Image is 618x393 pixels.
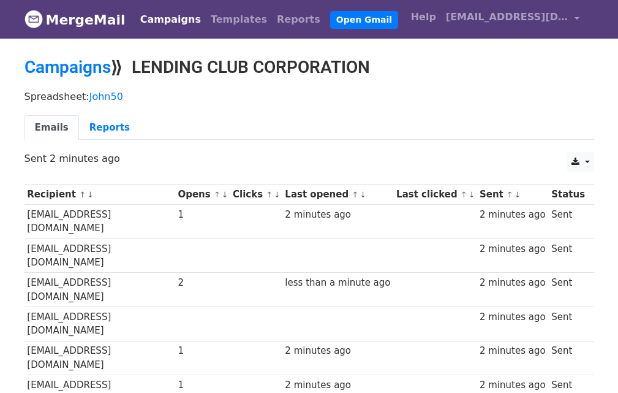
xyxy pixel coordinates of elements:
[24,57,594,78] h2: ⟫ LENDING CLUB CORPORATION
[285,276,390,290] div: less than a minute ago
[24,341,175,375] td: [EMAIL_ADDRESS][DOMAIN_NAME]
[178,276,227,290] div: 2
[24,90,594,103] p: Spreadsheet:
[548,307,587,341] td: Sent
[24,238,175,273] td: [EMAIL_ADDRESS][DOMAIN_NAME]
[24,7,126,32] a: MergeMail
[89,91,123,102] a: John50
[282,185,394,205] th: Last opened
[548,238,587,273] td: Sent
[24,205,175,239] td: [EMAIL_ADDRESS][DOMAIN_NAME]
[514,190,521,199] a: ↓
[222,190,228,199] a: ↓
[480,310,546,324] div: 2 minutes ago
[87,190,94,199] a: ↓
[24,152,594,165] p: Sent 2 minutes ago
[24,307,175,341] td: [EMAIL_ADDRESS][DOMAIN_NAME]
[406,5,441,29] a: Help
[480,378,546,392] div: 2 minutes ago
[469,190,475,199] a: ↓
[135,7,206,32] a: Campaigns
[178,378,227,392] div: 1
[548,185,587,205] th: Status
[548,205,587,239] td: Sent
[477,185,548,205] th: Sent
[330,11,398,29] a: Open Gmail
[480,276,546,290] div: 2 minutes ago
[285,378,390,392] div: 2 minutes ago
[178,208,227,222] div: 1
[285,344,390,358] div: 2 minutes ago
[230,185,282,205] th: Clicks
[274,190,281,199] a: ↓
[393,185,477,205] th: Last clicked
[24,57,111,77] a: Campaigns
[206,7,272,32] a: Templates
[446,10,568,25] span: [EMAIL_ADDRESS][DOMAIN_NAME]
[79,115,140,140] a: Reports
[79,190,86,199] a: ↑
[548,273,587,307] td: Sent
[24,115,79,140] a: Emails
[360,190,366,199] a: ↓
[480,242,546,256] div: 2 minutes ago
[441,5,584,34] a: [EMAIL_ADDRESS][DOMAIN_NAME]
[214,190,220,199] a: ↑
[178,344,227,358] div: 1
[272,7,325,32] a: Reports
[24,185,175,205] th: Recipient
[461,190,467,199] a: ↑
[507,190,513,199] a: ↑
[24,273,175,307] td: [EMAIL_ADDRESS][DOMAIN_NAME]
[266,190,273,199] a: ↑
[285,208,390,222] div: 2 minutes ago
[352,190,358,199] a: ↑
[480,344,546,358] div: 2 minutes ago
[24,10,43,28] img: MergeMail logo
[480,208,546,222] div: 2 minutes ago
[548,341,587,375] td: Sent
[175,185,230,205] th: Opens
